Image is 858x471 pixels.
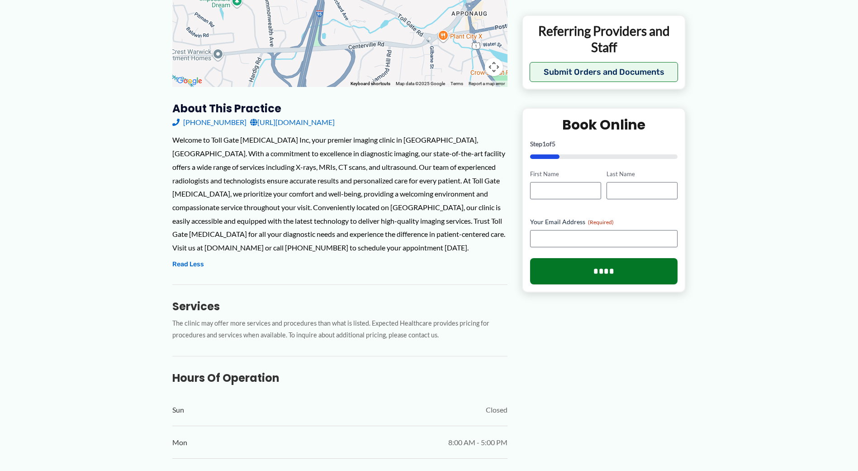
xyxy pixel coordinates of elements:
[530,62,678,82] button: Submit Orders and Documents
[172,371,507,385] h3: Hours of Operation
[485,58,503,76] button: Map camera controls
[530,217,678,226] label: Your Email Address
[448,436,507,449] span: 8:00 AM - 5:00 PM
[175,75,204,87] a: Open this area in Google Maps (opens a new window)
[351,81,390,87] button: Keyboard shortcuts
[450,81,463,86] a: Terms (opens in new tab)
[552,140,555,148] span: 5
[172,436,187,449] span: Mon
[469,81,505,86] a: Report a map error
[607,170,678,178] label: Last Name
[172,403,184,417] span: Sun
[530,141,678,147] p: Step of
[530,116,678,134] h2: Book Online
[530,22,678,55] p: Referring Providers and Staff
[250,115,335,129] a: [URL][DOMAIN_NAME]
[172,101,507,115] h3: About this practice
[172,317,507,342] p: The clinic may offer more services and procedures than what is listed. Expected Healthcare provid...
[396,81,445,86] span: Map data ©2025 Google
[588,218,614,225] span: (Required)
[530,170,601,178] label: First Name
[172,115,246,129] a: [PHONE_NUMBER]
[175,75,204,87] img: Google
[172,299,507,313] h3: Services
[486,403,507,417] span: Closed
[172,133,507,254] div: Welcome to Toll Gate [MEDICAL_DATA] Inc, your premier imaging clinic in [GEOGRAPHIC_DATA], [GEOGR...
[172,259,204,270] button: Read Less
[542,140,546,148] span: 1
